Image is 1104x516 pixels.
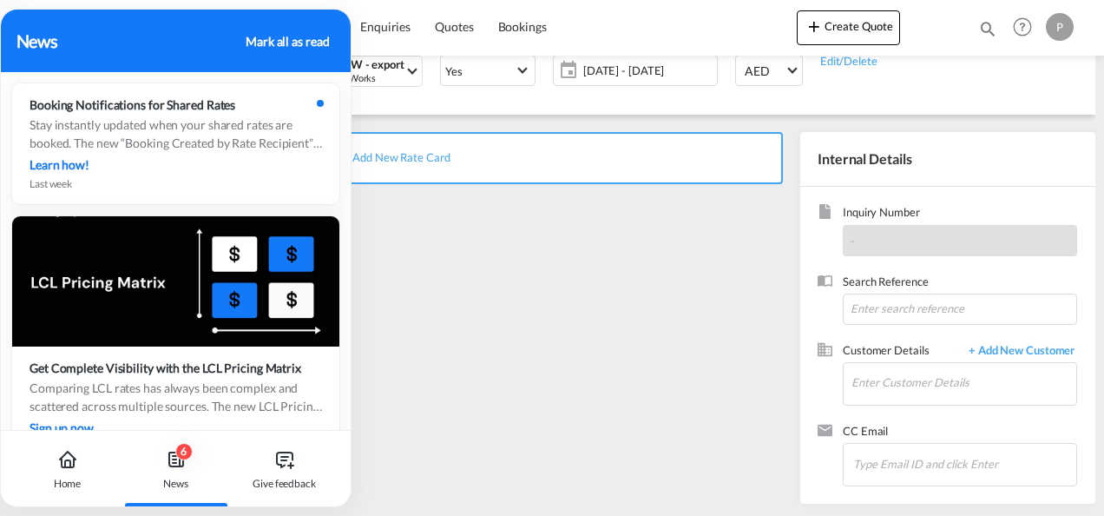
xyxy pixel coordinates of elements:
span: [DATE] - [DATE] [579,58,717,83]
div: P [1046,13,1074,41]
div: + Add New Rate Card [10,132,783,184]
md-chips-wrap: Chips container. Enter the text area, then type text, and press enter to add a chip. [851,444,1076,482]
md-select: Select Currency: د.إ AEDUnited Arab Emirates Dirham [735,55,803,86]
div: Internal Details [800,132,1095,186]
div: icon-magnify [978,19,997,45]
md-select: Select Customs: Yes [440,55,536,86]
span: CC Email [843,423,1077,443]
span: + Add New Customer [960,342,1077,362]
div: Yes [445,64,463,78]
span: Inquiry Number [843,204,1077,224]
img: f753ae806dec11f0841701cdfdf085c0.png [26,8,143,47]
div: Edit/Delete [820,51,928,69]
md-icon: icon-plus 400-fg [804,16,825,36]
span: AED [745,63,785,80]
span: Help [1008,12,1037,42]
span: Quotes [435,19,473,34]
div: EXW - export [337,58,404,71]
span: Customer Details [843,342,960,362]
input: Enter search reference [843,294,1077,325]
span: + Add New Rate Card [343,150,450,164]
input: Chips input. [853,446,1027,482]
span: [DATE] - [DATE] [583,63,713,78]
md-icon: icon-magnify [978,19,997,38]
span: Enquiries [360,19,411,34]
div: Ex Works [337,71,404,84]
div: Help [1008,12,1046,43]
span: - [851,234,855,248]
md-select: Select Incoterms: EXW - export Ex Works [330,56,423,87]
md-icon: icon-calendar [554,60,575,81]
span: Bookings [498,19,547,34]
span: Search Reference [843,274,1077,294]
input: Enter Customer Details [851,363,1076,402]
button: icon-plus 400-fgCreate Quote [797,10,900,45]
